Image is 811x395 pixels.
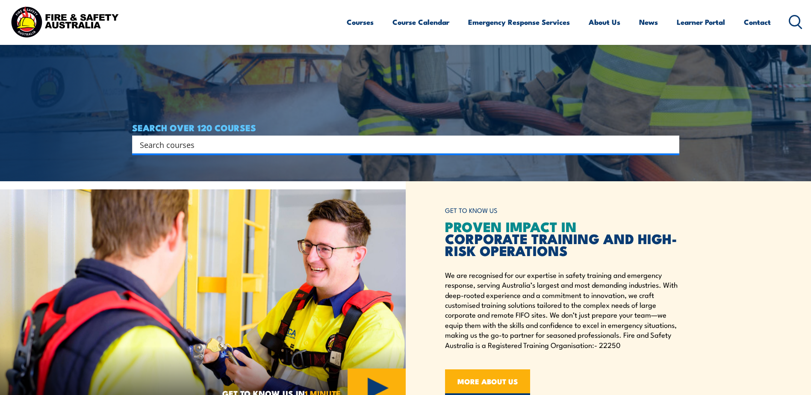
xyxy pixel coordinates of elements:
a: Learner Portal [677,11,725,33]
input: Search input [140,138,661,151]
a: About Us [589,11,620,33]
a: Emergency Response Services [468,11,570,33]
form: Search form [142,139,662,150]
a: Courses [347,11,374,33]
button: Search magnifier button [664,139,676,150]
p: We are recognised for our expertise in safety training and emergency response, serving Australia’... [445,270,679,350]
a: MORE ABOUT US [445,369,530,395]
a: News [639,11,658,33]
h6: GET TO KNOW US [445,203,679,218]
span: PROVEN IMPACT IN [445,215,577,237]
a: Contact [744,11,771,33]
h4: SEARCH OVER 120 COURSES [132,123,679,132]
a: Course Calendar [392,11,449,33]
h2: CORPORATE TRAINING AND HIGH-RISK OPERATIONS [445,220,679,256]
